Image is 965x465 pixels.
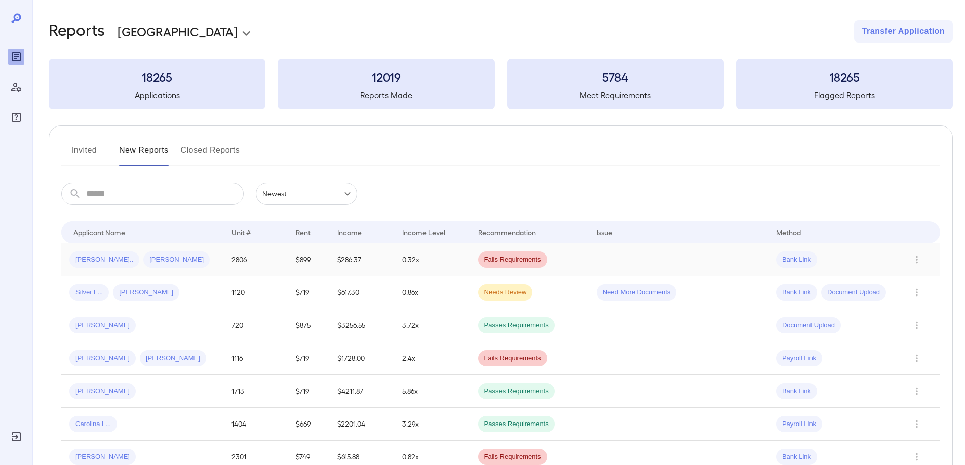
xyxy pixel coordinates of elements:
p: [GEOGRAPHIC_DATA] [118,23,238,39]
td: $899 [288,243,329,276]
td: $875 [288,309,329,342]
span: Fails Requirements [478,452,547,462]
span: Fails Requirements [478,354,547,363]
button: Row Actions [909,416,925,432]
button: Row Actions [909,350,925,366]
div: Issue [597,226,613,238]
button: Row Actions [909,251,925,268]
span: [PERSON_NAME] [113,288,179,298]
div: Reports [8,49,24,65]
span: Passes Requirements [478,387,555,396]
h3: 12019 [278,69,494,85]
div: Rent [296,226,312,238]
button: Invited [61,142,107,166]
td: 0.86x [394,276,470,309]
td: $2201.04 [329,408,394,441]
span: [PERSON_NAME] [143,255,210,265]
td: $4211.87 [329,375,394,408]
h2: Reports [49,20,105,43]
td: $3256.55 [329,309,394,342]
td: 3.72x [394,309,470,342]
td: 720 [223,309,288,342]
td: 5.86x [394,375,470,408]
td: 0.32x [394,243,470,276]
div: FAQ [8,109,24,125]
span: Bank Link [776,255,817,265]
div: Recommendation [478,226,536,238]
button: Row Actions [909,317,925,333]
span: [PERSON_NAME] [140,354,206,363]
td: $1728.00 [329,342,394,375]
span: [PERSON_NAME] [69,354,136,363]
td: $719 [288,375,329,408]
td: 1713 [223,375,288,408]
span: [PERSON_NAME] [69,452,136,462]
span: Bank Link [776,452,817,462]
td: 2806 [223,243,288,276]
span: Passes Requirements [478,419,555,429]
span: Carolina L... [69,419,117,429]
span: Need More Documents [597,288,677,298]
td: 2.4x [394,342,470,375]
div: Unit # [231,226,251,238]
span: Fails Requirements [478,255,547,265]
button: Closed Reports [181,142,240,166]
h3: 5784 [507,69,724,85]
span: Document Upload [776,321,841,330]
td: $286.37 [329,243,394,276]
td: $669 [288,408,329,441]
h5: Meet Requirements [507,89,724,101]
h5: Applications [49,89,265,101]
h5: Reports Made [278,89,494,101]
summary: 18265Applications12019Reports Made5784Meet Requirements18265Flagged Reports [49,59,953,109]
div: Newest [256,183,357,205]
div: Method [776,226,801,238]
span: Payroll Link [776,354,822,363]
button: Transfer Application [854,20,953,43]
span: [PERSON_NAME] [69,321,136,330]
button: New Reports [119,142,169,166]
td: 3.29x [394,408,470,441]
span: Payroll Link [776,419,822,429]
span: Bank Link [776,387,817,396]
span: [PERSON_NAME].. [69,255,139,265]
td: 1404 [223,408,288,441]
td: $719 [288,342,329,375]
div: Manage Users [8,79,24,95]
div: Applicant Name [73,226,125,238]
span: [PERSON_NAME] [69,387,136,396]
span: Silver L... [69,288,109,298]
span: Passes Requirements [478,321,555,330]
td: $719 [288,276,329,309]
div: Income Level [402,226,445,238]
td: $617.30 [329,276,394,309]
div: Log Out [8,429,24,445]
div: Income [337,226,362,238]
span: Bank Link [776,288,817,298]
button: Row Actions [909,449,925,465]
h5: Flagged Reports [736,89,953,101]
span: Document Upload [821,288,886,298]
td: 1120 [223,276,288,309]
span: Needs Review [478,288,533,298]
button: Row Actions [909,383,925,399]
td: 1116 [223,342,288,375]
h3: 18265 [49,69,265,85]
h3: 18265 [736,69,953,85]
button: Row Actions [909,284,925,301]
